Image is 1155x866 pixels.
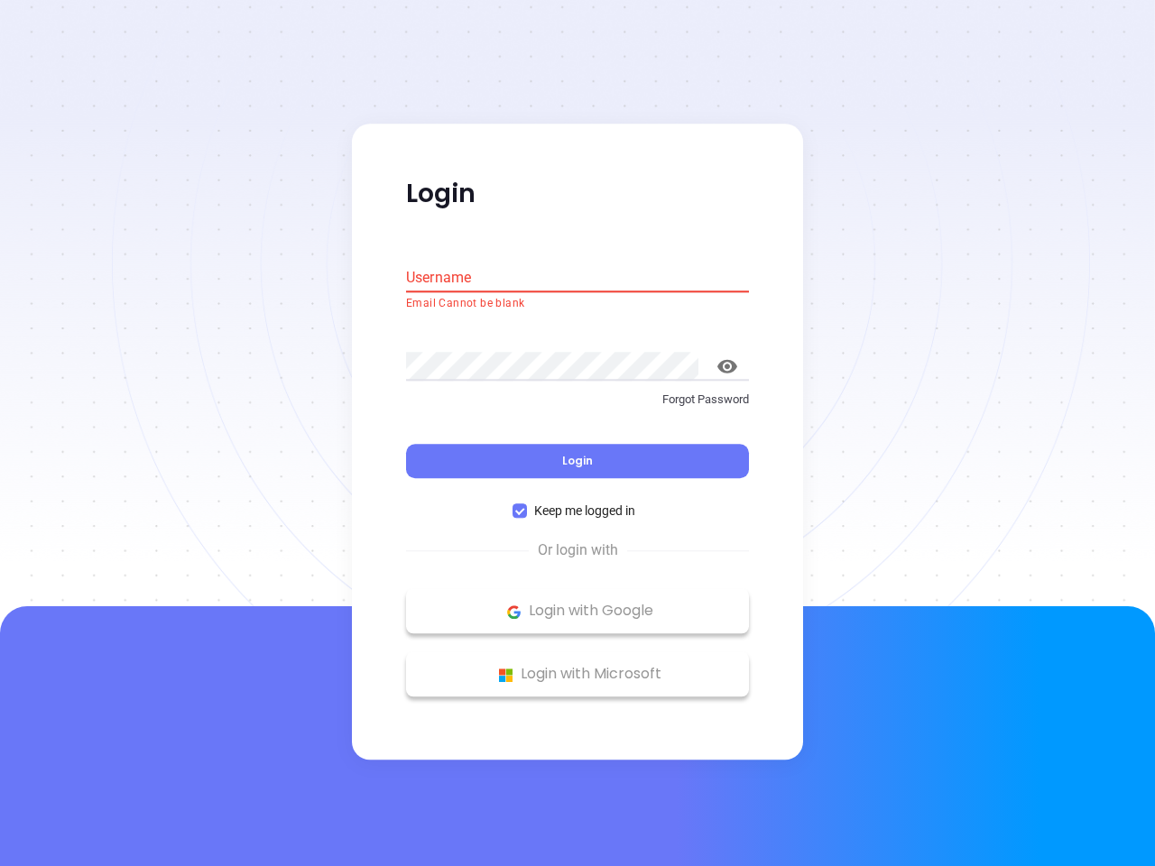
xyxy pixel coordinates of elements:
p: Login with Microsoft [415,661,740,688]
span: Keep me logged in [527,502,642,521]
a: Forgot Password [406,391,749,423]
img: Microsoft Logo [494,664,517,686]
span: Or login with [529,540,627,562]
button: Microsoft Logo Login with Microsoft [406,652,749,697]
button: Google Logo Login with Google [406,589,749,634]
button: Login [406,445,749,479]
p: Forgot Password [406,391,749,409]
span: Login [562,454,593,469]
img: Google Logo [503,601,525,623]
p: Login with Google [415,598,740,625]
p: Login [406,178,749,210]
p: Email Cannot be blank [406,295,749,313]
button: toggle password visibility [706,345,749,388]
